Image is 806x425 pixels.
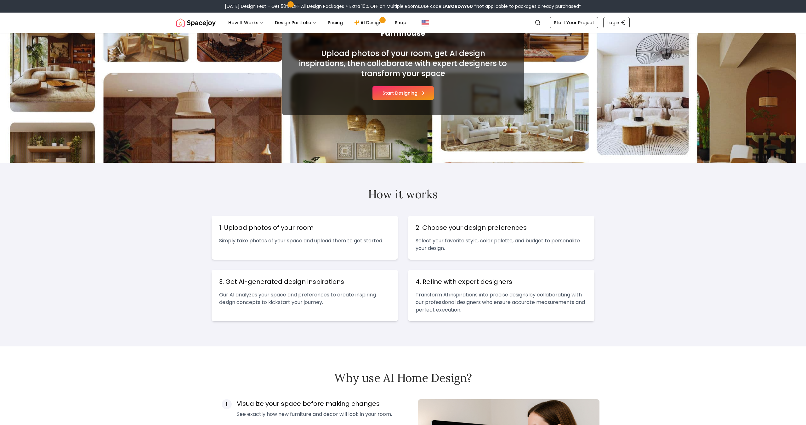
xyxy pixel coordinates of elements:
span: Farmhouse [297,28,509,38]
a: Shop [390,16,412,29]
a: Spacejoy [176,16,216,29]
p: See exactly how new furniture and decor will look in your room. [237,411,392,418]
h3: 1. Upload photos of your room [219,223,390,232]
h2: Why use AI Home Design? [10,372,796,384]
span: 1 [226,400,228,409]
nav: Global [176,13,630,33]
a: Start Your Project [550,17,598,28]
div: [DATE] Design Fest – Get 50% OFF All Design Packages + Extra 10% OFF on Multiple Rooms. [225,3,581,9]
button: Start Designing [372,86,434,100]
a: Pricing [323,16,348,29]
button: How It Works [223,16,269,29]
span: *Not applicable to packages already purchased* [473,3,581,9]
h2: Upload photos of your room, get AI design inspirations, then collaborate with expert designers to... [297,48,509,79]
p: Our AI analyzes your space and preferences to create inspiring design concepts to kickstart your ... [219,291,390,306]
p: Simply take photos of your space and upload them to get started. [219,237,390,245]
h3: Visualize your space before making changes [237,399,392,408]
h3: 3. Get AI-generated design inspirations [219,277,390,286]
img: United States [422,19,429,26]
h3: 4. Refine with expert designers [416,277,587,286]
nav: Main [223,16,412,29]
a: Login [603,17,630,28]
h2: How it works [212,188,594,201]
img: Spacejoy Logo [176,16,216,29]
button: Design Portfolio [270,16,321,29]
p: Transform AI inspirations into precise designs by collaborating with our professional designers w... [416,291,587,314]
h3: 2. Choose your design preferences [416,223,587,232]
p: Select your favorite style, color palette, and budget to personalize your design. [416,237,587,252]
b: LABORDAY50 [442,3,473,9]
a: AI Design [349,16,389,29]
span: Use code: [421,3,473,9]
